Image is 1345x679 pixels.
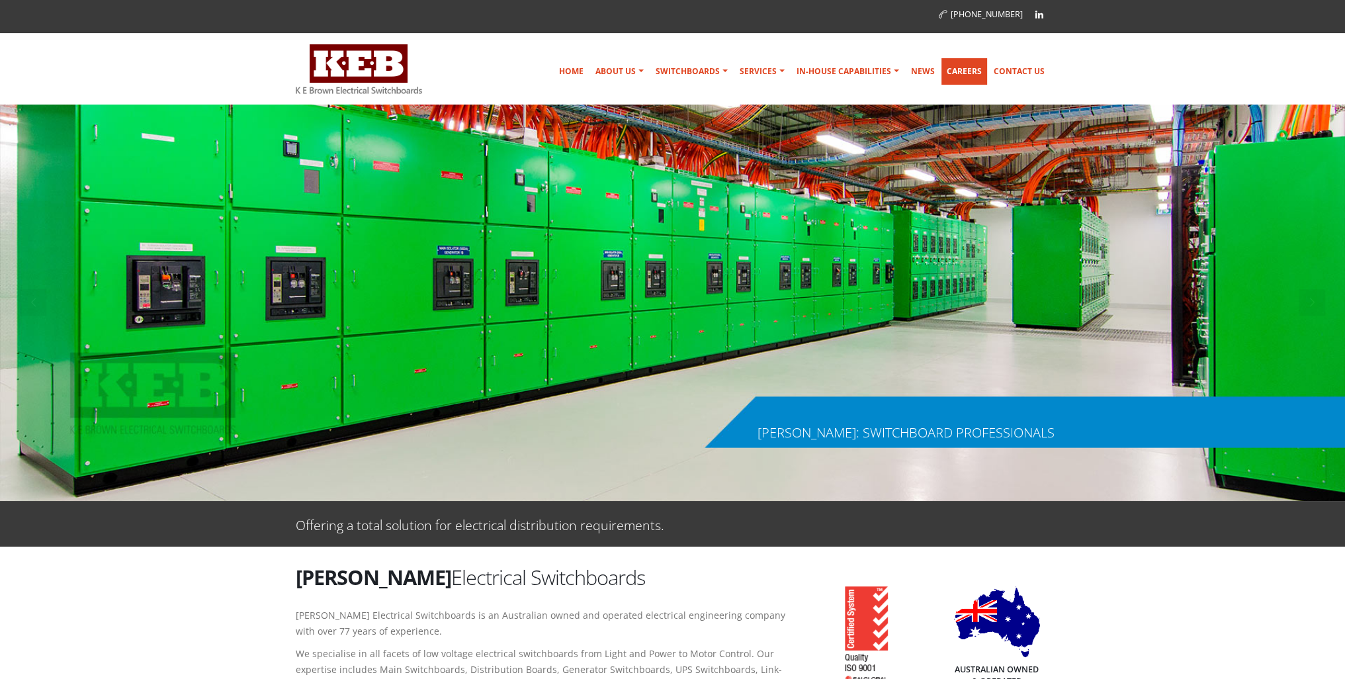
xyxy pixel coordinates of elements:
[758,426,1055,439] div: [PERSON_NAME]: SWITCHBOARD PROFESSIONALS
[734,58,790,85] a: Services
[296,608,792,639] p: [PERSON_NAME] Electrical Switchboards is an Australian owned and operated electrical engineering ...
[296,514,664,533] p: Offering a total solution for electrical distribution requirements.
[939,9,1023,20] a: [PHONE_NUMBER]
[791,58,904,85] a: In-house Capabilities
[296,563,451,591] strong: [PERSON_NAME]
[650,58,733,85] a: Switchboards
[296,563,792,591] h2: Electrical Switchboards
[941,58,987,85] a: Careers
[554,58,589,85] a: Home
[988,58,1050,85] a: Contact Us
[906,58,940,85] a: News
[590,58,649,85] a: About Us
[296,44,422,94] img: K E Brown Electrical Switchboards
[1029,5,1049,24] a: Linkedin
